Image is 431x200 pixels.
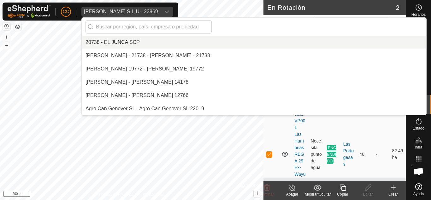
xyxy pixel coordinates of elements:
[330,191,355,197] div: Copiar
[161,7,173,17] div: dropdown trigger
[3,41,10,49] button: –
[280,191,305,197] div: Apagar
[3,23,10,30] button: Restablecer Mapa
[99,192,135,197] a: Política de Privacidad
[406,181,431,198] a: Ayuda
[381,191,406,197] div: Crear
[82,102,426,115] li: Agro Can Genover SL 22019
[82,76,426,88] li: Adelina Garcia Garcia 14178
[327,145,336,164] span: ENCENDIDO
[81,7,161,17] span: Vilma Labra S.L.U - 23969
[82,63,426,75] li: Abel Lopez Crespo 19772
[257,191,258,196] span: i
[373,131,390,178] td: -
[408,164,429,172] span: Mapa de Calor
[409,162,428,181] div: Chat abierto
[413,126,424,130] span: Estado
[82,89,426,102] li: Adrian Abad Martin 12766
[14,23,21,31] button: Capas del Mapa
[3,33,10,41] button: +
[143,192,164,197] a: Contáctenos
[86,39,140,46] div: 20738 - EL JUNCA SCP
[254,190,261,197] button: i
[260,192,274,197] span: Eliminar
[343,141,355,167] div: Las Portugesas
[86,65,204,73] div: [PERSON_NAME] 19772 - [PERSON_NAME] 19772
[415,145,422,149] span: Infra
[357,131,373,178] td: 48
[86,20,212,33] input: Buscar por región, país, empresa o propiedad
[267,4,396,11] h2: En Rotación
[84,9,158,14] div: [PERSON_NAME] S.L.U - 23969
[8,5,50,18] img: Logo Gallagher
[305,191,330,197] div: Mostrar/Ocultar
[355,191,381,197] div: Editar
[86,52,210,59] div: [PERSON_NAME] - 21738 - [PERSON_NAME] - 21738
[389,131,406,178] td: 82.49 ha
[294,78,305,130] a: Entrenamiento las irlandesas-VP001
[308,131,325,178] td: Necesita punto de agua
[86,78,188,86] div: [PERSON_NAME] - [PERSON_NAME] 14178
[63,8,69,15] span: CC
[413,192,424,196] span: Ayuda
[294,132,305,177] a: Las Humbrias REGA 29 Ex-Wayu
[86,105,204,112] div: Agro Can Genover SL - Agro Can Genover SL 22019
[411,13,426,16] span: Horarios
[82,36,426,49] li: EL JUNCA SCP
[82,49,426,62] li: Aaron Rull Dealbert - 21738
[396,3,399,12] span: 2
[86,92,188,99] div: [PERSON_NAME] - [PERSON_NAME] 12766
